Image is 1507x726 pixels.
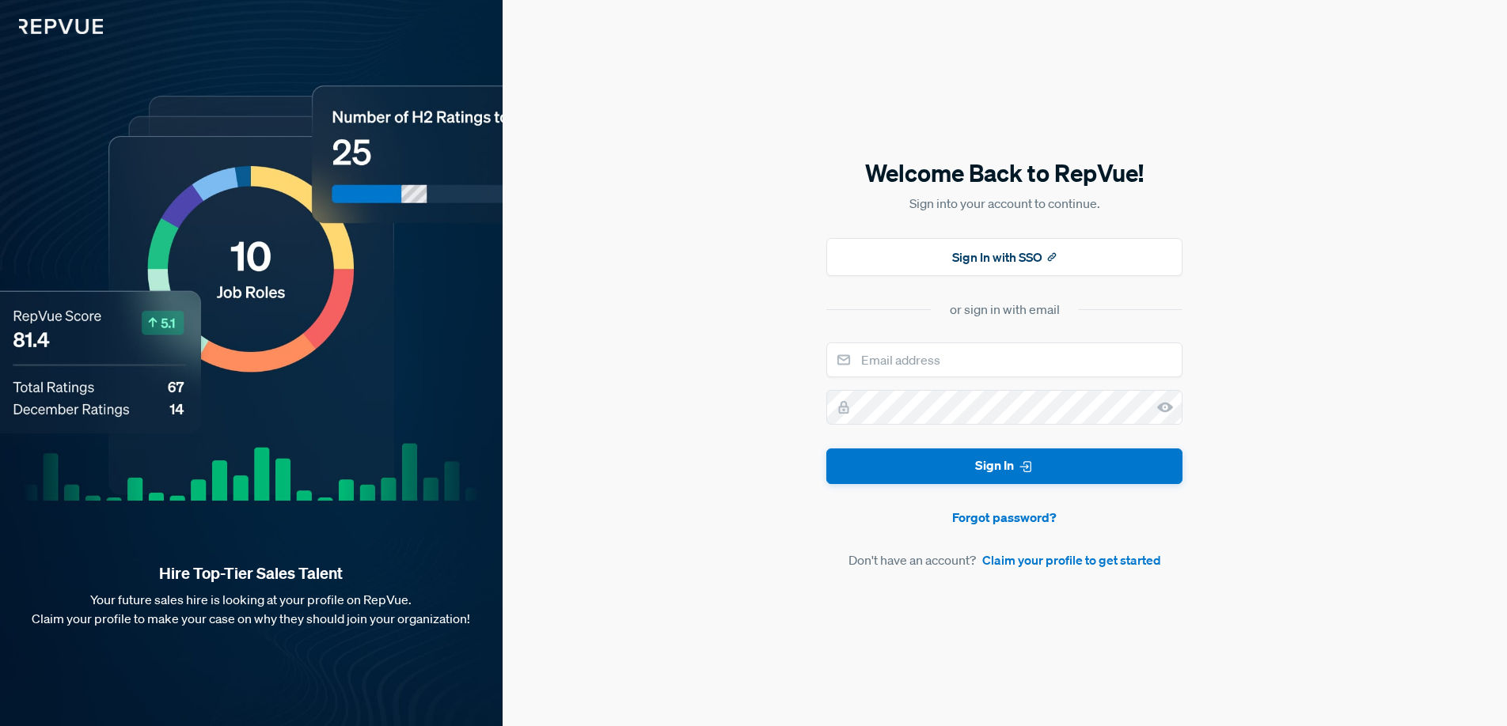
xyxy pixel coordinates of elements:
[826,550,1182,569] article: Don't have an account?
[826,194,1182,213] p: Sign into your account to continue.
[826,448,1182,484] button: Sign In
[25,590,477,628] p: Your future sales hire is looking at your profile on RepVue. Claim your profile to make your case...
[826,342,1182,377] input: Email address
[982,550,1161,569] a: Claim your profile to get started
[826,157,1182,190] h5: Welcome Back to RepVue!
[25,563,477,584] strong: Hire Top-Tier Sales Talent
[950,300,1060,319] div: or sign in with email
[826,508,1182,527] a: Forgot password?
[826,238,1182,276] button: Sign In with SSO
